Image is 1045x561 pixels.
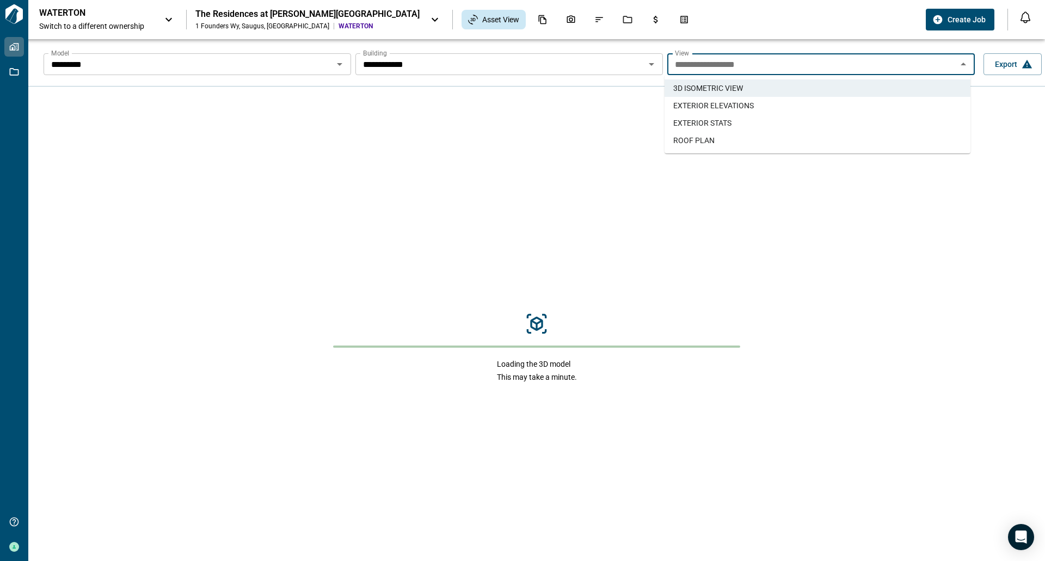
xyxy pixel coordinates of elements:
div: Issues & Info [588,10,611,29]
div: Asset View [462,10,526,29]
span: This may take a minute. [497,372,577,383]
button: Create Job [926,9,994,30]
div: Documents [531,10,554,29]
span: ROOF PLAN [673,135,715,146]
div: The Residences at [PERSON_NAME][GEOGRAPHIC_DATA] [195,9,420,20]
span: Loading the 3D model [497,359,577,369]
div: 1 Founders Wy , Saugus , [GEOGRAPHIC_DATA] [195,22,329,30]
div: Open Intercom Messenger [1008,524,1034,550]
p: WATERTON [39,8,137,19]
div: Takeoff Center [673,10,696,29]
label: Building [363,48,387,58]
span: EXTERIOR ELEVATIONS [673,100,754,111]
span: 3D ISOMETRIC VIEW​ [673,83,743,94]
span: Asset View [482,14,519,25]
button: Open notification feed [1017,9,1034,26]
div: Budgets [644,10,667,29]
button: Close [956,57,971,72]
span: Switch to a different ownership [39,21,153,32]
label: View [675,48,689,58]
div: Jobs [616,10,639,29]
span: EXTERIOR STATS [673,118,731,128]
span: WATERTON [339,22,420,30]
span: Create Job [948,14,986,25]
div: Photos [560,10,582,29]
button: Export [983,53,1042,75]
span: Export [995,59,1017,70]
label: Model [51,48,69,58]
button: Open [644,57,659,72]
button: Open [332,57,347,72]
